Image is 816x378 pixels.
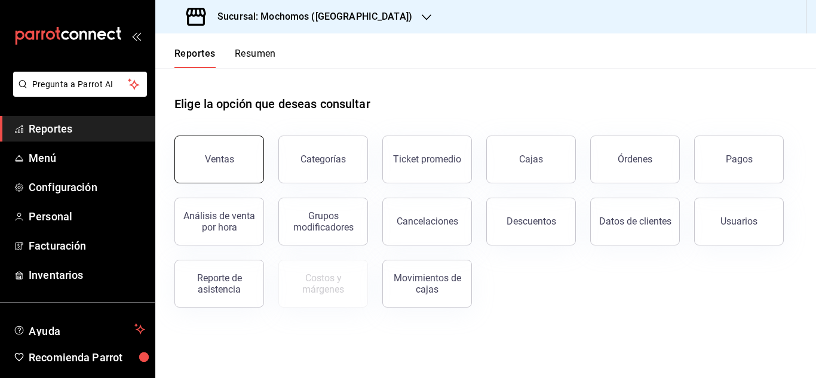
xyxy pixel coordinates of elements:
button: Datos de clientes [590,198,680,245]
button: Descuentos [486,198,576,245]
div: Movimientos de cajas [390,272,464,295]
span: Recomienda Parrot [29,349,145,365]
button: Usuarios [694,198,784,245]
div: Ventas [205,153,234,165]
button: Reportes [174,48,216,68]
span: Inventarios [29,267,145,283]
div: Costos y márgenes [286,272,360,295]
div: Ticket promedio [393,153,461,165]
div: Usuarios [720,216,757,227]
button: Análisis de venta por hora [174,198,264,245]
a: Pregunta a Parrot AI [8,87,147,99]
div: Pagos [726,153,753,165]
div: Cajas [519,153,543,165]
span: Reportes [29,121,145,137]
button: open_drawer_menu [131,31,141,41]
div: Órdenes [618,153,652,165]
div: Análisis de venta por hora [182,210,256,233]
button: Reporte de asistencia [174,260,264,308]
button: Pregunta a Parrot AI [13,72,147,97]
div: Grupos modificadores [286,210,360,233]
span: Pregunta a Parrot AI [32,78,128,91]
button: Ticket promedio [382,136,472,183]
div: Datos de clientes [599,216,671,227]
button: Órdenes [590,136,680,183]
button: Grupos modificadores [278,198,368,245]
button: Cajas [486,136,576,183]
div: Cancelaciones [397,216,458,227]
h3: Sucursal: Mochomos ([GEOGRAPHIC_DATA]) [208,10,412,24]
button: Ventas [174,136,264,183]
button: Pagos [694,136,784,183]
button: Resumen [235,48,276,68]
span: Ayuda [29,322,130,336]
span: Configuración [29,179,145,195]
button: Categorías [278,136,368,183]
span: Personal [29,208,145,225]
div: Categorías [300,153,346,165]
span: Menú [29,150,145,166]
button: Movimientos de cajas [382,260,472,308]
div: Reporte de asistencia [182,272,256,295]
h1: Elige la opción que deseas consultar [174,95,370,113]
button: Cancelaciones [382,198,472,245]
button: Contrata inventarios para ver este reporte [278,260,368,308]
span: Facturación [29,238,145,254]
div: Descuentos [507,216,556,227]
div: navigation tabs [174,48,276,68]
